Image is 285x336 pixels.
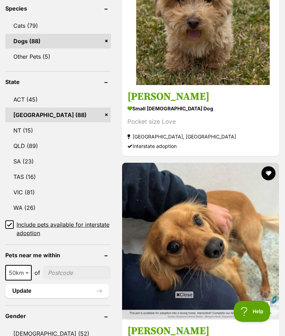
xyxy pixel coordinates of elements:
[5,123,111,138] a: NT (15)
[14,301,271,332] iframe: Advertisement
[5,200,111,215] a: WA (26)
[5,79,111,85] header: State
[5,284,109,298] button: Update
[5,169,111,184] a: TAS (16)
[127,103,274,114] strong: small [DEMOGRAPHIC_DATA] Dog
[5,154,111,169] a: SA (23)
[261,166,275,180] button: favourite
[5,34,111,49] a: Dogs (88)
[234,301,271,322] iframe: Help Scout Beacon - Open
[122,163,279,319] img: Henry - Cavalier King Charles Spaniel Dog
[5,265,32,280] span: 50km
[122,85,279,156] a: [PERSON_NAME] small [DEMOGRAPHIC_DATA] Dog Pocket size Love [GEOGRAPHIC_DATA], [GEOGRAPHIC_DATA] ...
[5,5,111,12] header: Species
[175,291,194,298] span: Close
[127,141,274,151] div: Interstate adoption
[5,138,111,153] a: QLD (89)
[5,252,111,258] header: Pets near me within
[5,185,111,200] a: VIC (81)
[5,49,111,64] a: Other Pets (5)
[5,108,111,122] a: [GEOGRAPHIC_DATA] (88)
[43,266,111,279] input: postcode
[127,132,274,141] strong: [GEOGRAPHIC_DATA], [GEOGRAPHIC_DATA]
[5,313,111,319] header: Gender
[127,117,274,127] div: Pocket size Love
[5,18,111,33] a: Cats (79)
[6,268,31,278] span: 50km
[34,269,40,277] span: of
[127,90,274,103] h3: [PERSON_NAME]
[5,220,111,237] a: Include pets available for interstate adoption
[5,92,111,107] a: ACT (45)
[17,220,111,237] span: Include pets available for interstate adoption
